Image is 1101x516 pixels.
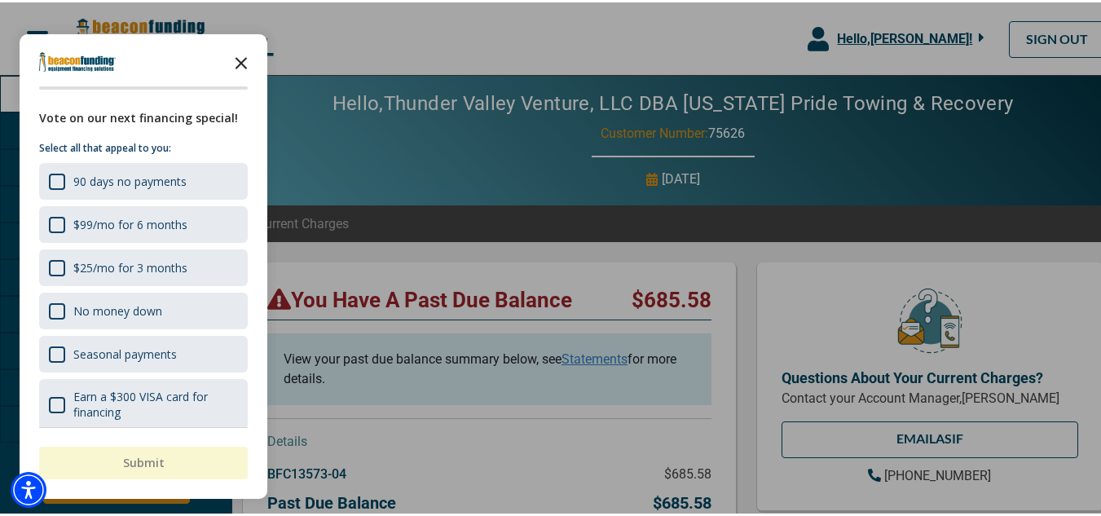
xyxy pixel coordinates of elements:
div: Seasonal payments [73,344,177,359]
div: $99/mo for 6 months [39,204,248,240]
div: 90 days no payments [73,171,187,187]
div: $25/mo for 3 months [39,247,248,284]
div: 90 days no payments [39,161,248,197]
div: Accessibility Menu [11,470,46,505]
img: Company logo [39,50,116,69]
div: Earn a $300 VISA card for financing [39,377,248,427]
div: $25/mo for 3 months [73,258,187,273]
div: $99/mo for 6 months [73,214,187,230]
div: Vote on our next financing special! [39,107,248,125]
button: Close the survey [225,43,258,76]
div: Seasonal payments [39,333,248,370]
div: Earn a $300 VISA card for financing [73,386,238,417]
p: Select all that appeal to you: [39,138,248,154]
div: No money down [73,301,162,316]
button: Submit [39,444,248,477]
div: Survey [20,32,267,496]
div: No money down [39,290,248,327]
